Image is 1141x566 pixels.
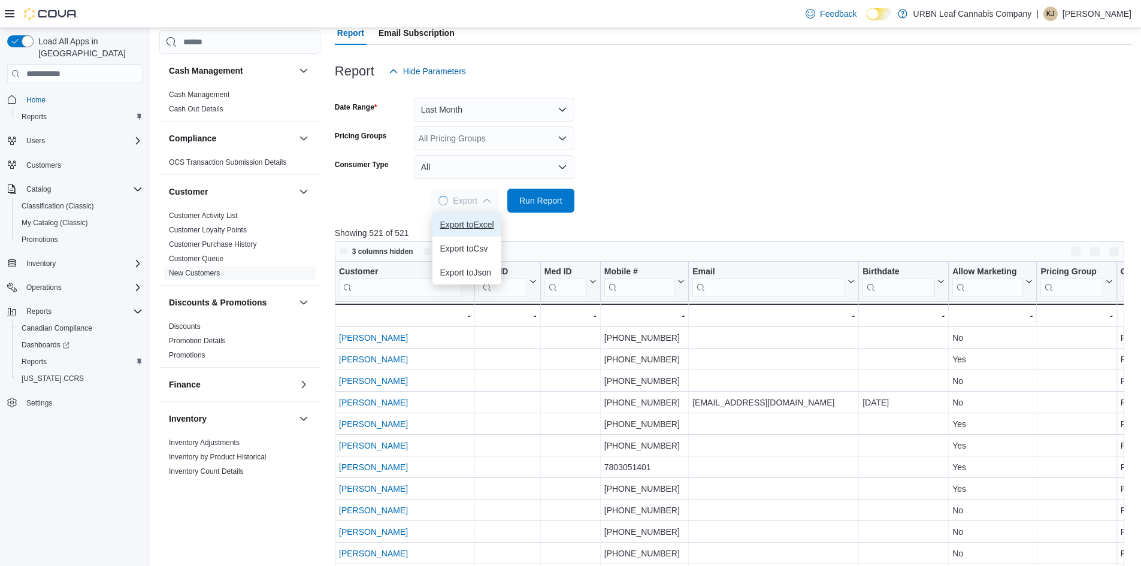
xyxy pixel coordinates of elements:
[169,211,238,220] span: Customer Activity List
[1107,244,1121,259] button: Enter fullscreen
[692,267,855,297] button: Email
[169,337,226,345] a: Promotion Details
[335,102,377,112] label: Date Range
[12,370,147,387] button: [US_STATE] CCRS
[2,90,147,108] button: Home
[26,398,52,408] span: Settings
[604,482,685,496] div: [PHONE_NUMBER]
[22,323,92,333] span: Canadian Compliance
[26,136,45,146] span: Users
[862,267,945,297] button: Birthdate
[22,396,57,410] a: Settings
[169,379,201,391] h3: Finance
[335,64,374,78] h3: Report
[952,395,1033,410] div: No
[604,352,685,367] div: [PHONE_NUMBER]
[169,158,287,167] a: OCS Transaction Submission Details
[2,156,147,174] button: Customers
[22,256,143,271] span: Inventory
[296,63,311,78] button: Cash Management
[169,240,257,249] span: Customer Purchase History
[440,244,494,253] span: Export to Csv
[604,546,685,561] div: [PHONE_NUMBER]
[414,155,574,179] button: All
[17,232,143,247] span: Promotions
[604,267,685,297] button: Mobile #
[22,112,47,122] span: Reports
[952,460,1033,474] div: Yes
[17,371,89,386] a: [US_STATE] CCRS
[339,527,408,537] a: [PERSON_NAME]
[2,303,147,320] button: Reports
[692,267,845,297] div: Email
[17,110,52,124] a: Reports
[338,308,471,323] div: -
[296,131,311,146] button: Compliance
[169,104,223,114] span: Cash Out Details
[431,189,498,213] button: LoadingExport
[169,453,267,461] a: Inventory by Product Historical
[17,110,143,124] span: Reports
[913,7,1032,21] p: URBN Leaf Cannabis Company
[159,155,320,174] div: Compliance
[12,353,147,370] button: Reports
[2,394,147,411] button: Settings
[169,296,267,308] h3: Discounts & Promotions
[2,132,147,149] button: Users
[159,208,320,285] div: Customer
[26,161,61,170] span: Customers
[12,231,147,248] button: Promotions
[22,92,143,107] span: Home
[17,321,143,335] span: Canadian Compliance
[24,8,78,20] img: Cova
[296,411,311,426] button: Inventory
[604,374,685,388] div: [PHONE_NUMBER]
[17,199,143,213] span: Classification (Classic)
[22,280,143,295] span: Operations
[692,308,855,323] div: -
[22,280,66,295] button: Operations
[432,213,501,237] button: Export toExcel
[438,196,448,205] span: Loading
[952,267,1023,278] div: Allow Marketing
[169,255,223,263] a: Customer Queue
[17,371,143,386] span: Washington CCRS
[339,333,408,343] a: [PERSON_NAME]
[862,267,935,297] div: Birthdate
[169,226,247,234] a: Customer Loyalty Points
[169,322,201,331] a: Discounts
[335,131,387,141] label: Pricing Groups
[169,467,244,476] a: Inventory Count Details
[604,395,685,410] div: [PHONE_NUMBER]
[22,395,143,410] span: Settings
[384,59,471,83] button: Hide Parameters
[22,374,84,383] span: [US_STATE] CCRS
[604,438,685,453] div: [PHONE_NUMBER]
[952,417,1033,431] div: Yes
[169,186,208,198] h3: Customer
[952,352,1033,367] div: Yes
[17,338,74,352] a: Dashboards
[2,279,147,296] button: Operations
[478,267,536,297] button: Govt ID
[1040,308,1112,323] div: -
[17,321,97,335] a: Canadian Compliance
[169,438,240,447] span: Inventory Adjustments
[862,267,935,278] div: Birthdate
[159,319,320,367] div: Discounts & Promotions
[339,376,408,386] a: [PERSON_NAME]
[26,184,51,194] span: Catalog
[169,186,294,198] button: Customer
[478,267,526,278] div: Govt ID
[440,268,494,277] span: Export to Json
[952,374,1033,388] div: No
[952,525,1033,539] div: No
[169,413,294,425] button: Inventory
[22,134,143,148] span: Users
[1040,267,1103,297] div: Pricing Group
[432,237,501,261] button: Export toCsv
[1069,244,1083,259] button: Keyboard shortcuts
[862,395,945,410] div: [DATE]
